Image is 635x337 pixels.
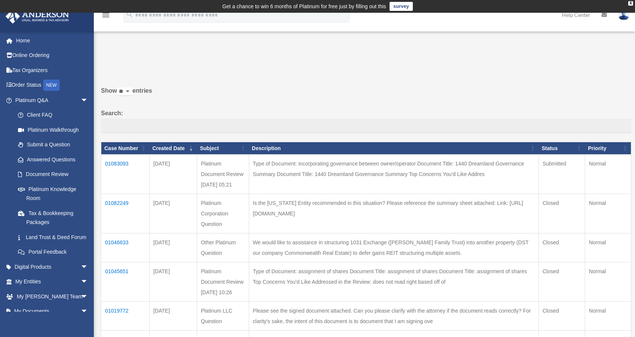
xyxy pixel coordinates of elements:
td: 01082249 [101,194,150,233]
td: Submitted [539,155,585,194]
td: 01046633 [101,233,150,262]
th: Status: activate to sort column ascending [539,142,585,155]
td: [DATE] [149,233,197,262]
a: My Documentsarrow_drop_down [5,304,99,319]
input: Search: [101,119,631,133]
a: My [PERSON_NAME] Teamarrow_drop_down [5,289,99,304]
div: close [628,1,633,6]
a: Client FAQ [11,108,96,123]
i: menu [101,11,110,20]
td: Normal [585,233,631,262]
a: Online Ordering [5,48,99,63]
td: Type of Document: incorporating governance between owner/operator Document Title: 1440 Dreamland ... [249,155,539,194]
a: survey [390,2,413,11]
td: Closed [539,233,585,262]
span: arrow_drop_down [81,304,96,319]
i: search [125,10,134,18]
td: 01045651 [101,262,150,302]
td: [DATE] [149,302,197,331]
span: arrow_drop_down [81,259,96,275]
td: 01083093 [101,155,150,194]
a: Order StatusNEW [5,78,99,93]
a: Land Trust & Deed Forum [11,230,96,245]
span: arrow_drop_down [81,93,96,108]
a: Portal Feedback [11,245,96,260]
th: Subject: activate to sort column ascending [197,142,249,155]
span: arrow_drop_down [81,274,96,290]
td: Normal [585,155,631,194]
a: My Entitiesarrow_drop_down [5,274,99,289]
a: Platinum Q&Aarrow_drop_down [5,93,96,108]
span: arrow_drop_down [81,289,96,304]
a: Home [5,33,99,48]
td: Platinum Document Review [DATE] 10:26 [197,262,249,302]
a: Document Review [11,167,96,182]
td: Closed [539,302,585,331]
img: Anderson Advisors Platinum Portal [3,9,71,24]
a: Submit a Question [11,137,96,152]
td: Normal [585,262,631,302]
td: We would like to assistance in structuring 1031 Exchange ([PERSON_NAME] Family Trust) into anothe... [249,233,539,262]
a: Platinum Knowledge Room [11,182,96,206]
td: Other Platinum Question [197,233,249,262]
td: Is the [US_STATE] Entity recommended in this situation? Please reference the summary sheet attach... [249,194,539,233]
select: Showentries [117,87,132,96]
td: Type of Document: assignment of shares Document Title: assignment of shares Document Title: assig... [249,262,539,302]
td: Closed [539,262,585,302]
td: [DATE] [149,194,197,233]
th: Case Number: activate to sort column ascending [101,142,150,155]
td: Platinum Document Review [DATE] 05:21 [197,155,249,194]
td: [DATE] [149,262,197,302]
th: Description: activate to sort column ascending [249,142,539,155]
div: Get a chance to win 6 months of Platinum for free just by filling out this [222,2,386,11]
td: Normal [585,194,631,233]
img: User Pic [618,9,629,20]
th: Priority: activate to sort column ascending [585,142,631,155]
a: Platinum Walkthrough [11,122,96,137]
a: Answered Questions [11,152,92,167]
div: NEW [43,80,60,91]
td: Closed [539,194,585,233]
a: Tax Organizers [5,63,99,78]
a: Tax & Bookkeeping Packages [11,206,96,230]
a: menu [101,13,110,20]
label: Search: [101,108,631,133]
th: Created Date: activate to sort column ascending [149,142,197,155]
td: 01019772 [101,302,150,331]
td: Platinum LLC Question [197,302,249,331]
td: Platinum Corporation Question [197,194,249,233]
label: Show entries [101,86,631,104]
td: Please see the signed document attached. Can you please clarify with the attorney if the document... [249,302,539,331]
td: [DATE] [149,155,197,194]
a: Digital Productsarrow_drop_down [5,259,99,274]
